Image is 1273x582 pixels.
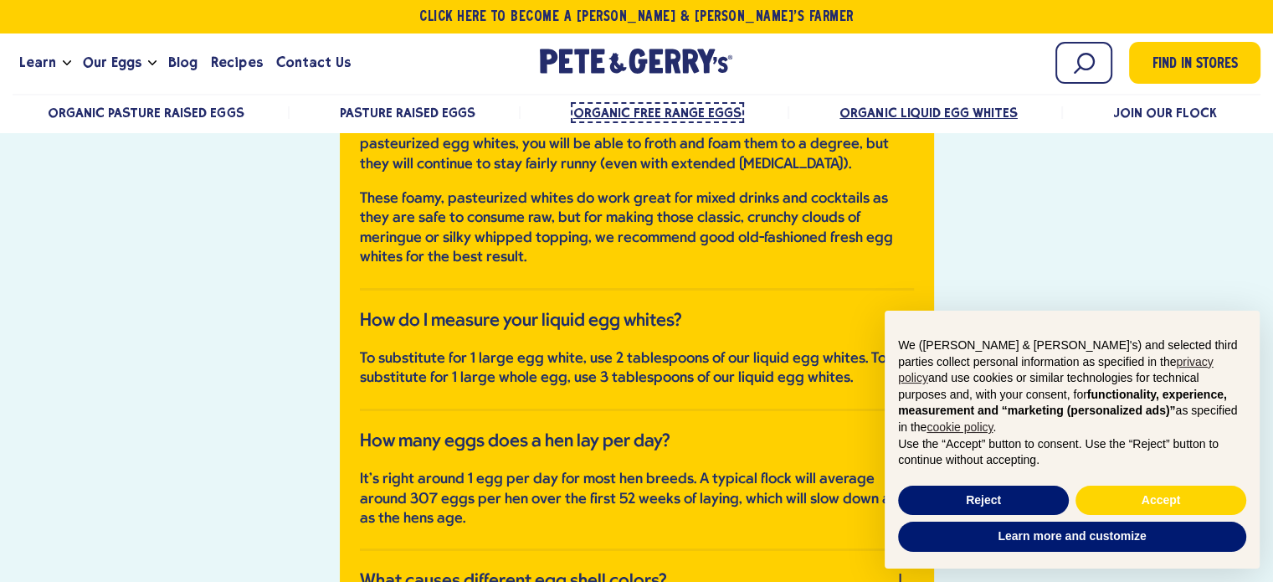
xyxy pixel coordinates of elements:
[898,436,1246,469] p: Use the “Accept” button to consent. Use the “Reject” button to continue without accepting.
[573,105,742,121] span: Organic Free Range Eggs
[76,40,148,85] a: Our Eggs
[927,420,993,434] a: cookie policy
[360,311,682,332] h3: How do I measure your liquid egg whites?
[48,105,244,121] a: Organic Pasture Raised Eggs
[19,52,56,73] span: Learn
[571,102,744,123] a: Organic Free Range Eggs
[360,349,914,389] p: To substitute for 1 large egg white, use 2 tablespoons of our liquid egg whites. To substitute fo...
[360,431,670,453] h3: How many eggs does a hen lay per day?
[13,94,1260,130] nav: desktop product menu
[276,52,351,73] span: Contact Us
[1129,42,1260,84] a: Find in Stores
[168,52,198,73] span: Blog
[148,60,157,66] button: Open the dropdown menu for Our Eggs
[211,52,262,73] span: Recipes
[1113,105,1217,121] a: Join Our Flock
[269,40,357,85] a: Contact Us
[162,40,204,85] a: Blog
[204,40,269,85] a: Recipes
[1152,54,1238,76] span: Find in Stores
[871,297,1273,582] div: Notice
[339,105,475,121] a: Pasture Raised Eggs
[839,105,1018,121] a: Organic Liquid Egg Whites
[898,522,1246,552] button: Learn more and customize
[1075,486,1246,516] button: Accept
[898,337,1246,436] p: We ([PERSON_NAME] & [PERSON_NAME]'s) and selected third parties collect personal information as s...
[898,486,1069,516] button: Reject
[83,52,141,73] span: Our Eggs
[63,60,71,66] button: Open the dropdown menu for Learn
[13,40,63,85] a: Learn
[360,189,914,268] p: These foamy, pasteurized whites do work great for mixed drinks and cocktails as they are safe to ...
[360,470,914,528] p: It's right around 1 egg per day for most hen breeds. A typical flock will average around 307 eggs...
[1055,42,1112,84] input: Search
